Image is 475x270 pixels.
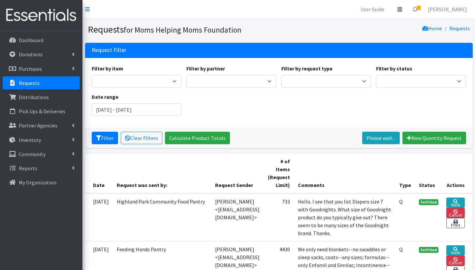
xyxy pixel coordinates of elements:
a: User Guide [355,3,390,16]
p: Requests [19,80,40,86]
th: Actions [442,153,472,193]
p: Purchases [19,66,42,72]
a: Clear Filters [121,132,162,144]
img: HumanEssentials [3,4,80,26]
p: Partner Agencies [19,122,57,129]
a: Donations [3,48,80,61]
a: Dashboard [3,34,80,47]
a: Community [3,148,80,161]
a: Purchases [3,62,80,75]
a: Inventory [3,133,80,147]
span: Fulfilled [419,247,439,253]
label: Filter by status [376,65,412,72]
abbr: Quantity [399,246,403,253]
p: Reports [19,165,37,172]
p: My Organization [19,179,56,186]
td: 733 [264,193,294,241]
a: 6 [407,3,423,16]
a: New Quantity Request [402,132,466,144]
a: Distributions [3,91,80,104]
label: Filter by request type [281,65,332,72]
label: Filter by item [92,65,123,72]
a: View [446,245,464,256]
th: Request Sender [211,153,264,193]
p: Community [19,151,46,157]
a: Cancel [446,256,464,266]
a: View [446,198,464,208]
td: [PERSON_NAME] <[EMAIL_ADDRESS][DOMAIN_NAME]> [211,193,264,241]
th: Request was sent by: [113,153,211,193]
p: Pick Ups & Deliveries [19,108,65,115]
h1: Requests [88,24,276,35]
a: Please wait... [362,132,400,144]
button: Filter [92,132,118,144]
td: Highland Park Community Food Pantry [113,193,211,241]
h3: Request Filter [92,47,126,54]
a: Cancel [446,208,464,218]
th: Date [85,153,113,193]
td: Hello. I see that you list Diapers size 7 with Goodnights. What size of Goodnight product do you ... [294,193,395,241]
th: Comments [294,153,395,193]
a: Calculate Product Totals [165,132,230,144]
a: Print [446,218,464,228]
span: Fulfilled [419,199,439,205]
label: Filter by partner [186,65,225,72]
a: Requests [3,76,80,90]
a: Reports [3,162,80,175]
a: My Organization [3,176,80,189]
th: Type [395,153,415,193]
a: [PERSON_NAME] [423,3,472,16]
th: Status [415,153,443,193]
p: Distributions [19,94,49,100]
p: Inventory [19,137,41,143]
abbr: Quantity [399,198,403,205]
small: for Moms Helping Moms Foundation [124,25,241,35]
p: Dashboard [19,37,43,43]
label: Date range [92,93,118,101]
span: 6 [417,6,421,10]
p: Donations [19,51,43,58]
th: # of Items (Request Limit) [264,153,294,193]
a: Home [422,25,442,32]
input: January 1, 2011 - December 31, 2011 [92,103,182,116]
a: Requests [449,25,470,32]
a: Partner Agencies [3,119,80,132]
a: Pick Ups & Deliveries [3,105,80,118]
td: [DATE] [85,193,113,241]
